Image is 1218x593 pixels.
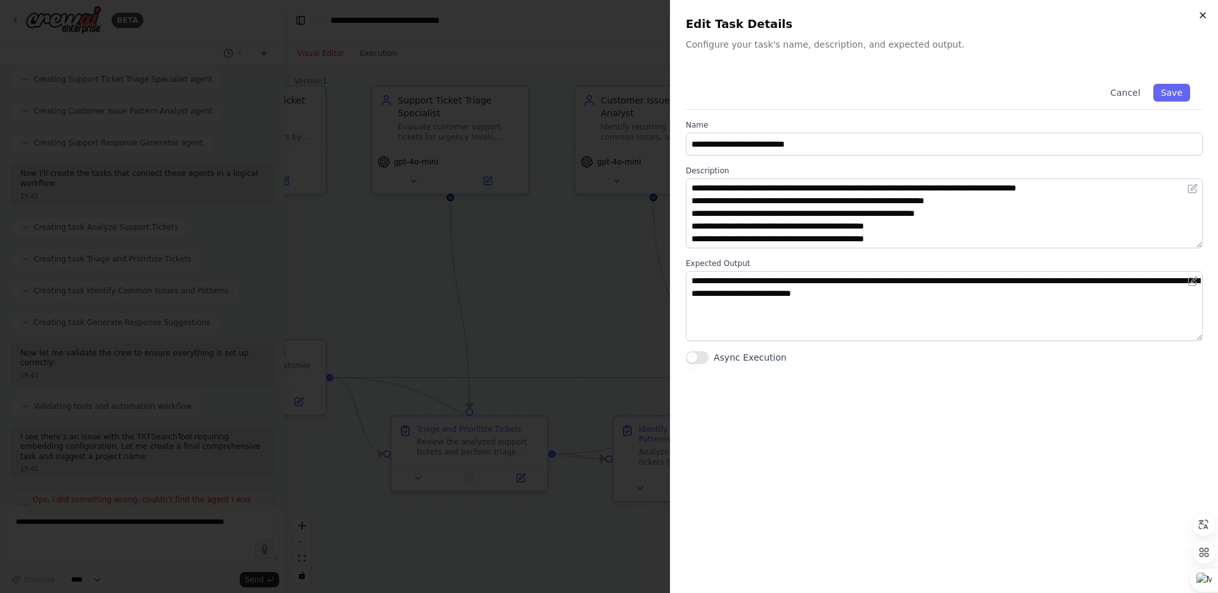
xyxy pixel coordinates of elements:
[714,351,787,364] label: Async Execution
[1185,181,1200,196] button: Open in editor
[1103,84,1148,102] button: Cancel
[1185,274,1200,289] button: Open in editor
[686,15,1203,33] h2: Edit Task Details
[686,38,1203,51] p: Configure your task's name, description, and expected output.
[1153,84,1190,102] button: Save
[686,258,1203,269] label: Expected Output
[686,120,1203,130] label: Name
[686,166,1203,176] label: Description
